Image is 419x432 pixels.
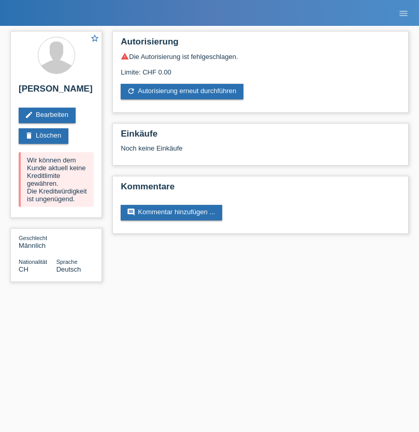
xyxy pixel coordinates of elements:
a: refreshAutorisierung erneut durchführen [121,84,243,99]
div: Noch keine Einkäufe [121,144,400,160]
h2: Autorisierung [121,37,400,52]
i: comment [127,208,135,216]
h2: [PERSON_NAME] [19,84,94,99]
i: star_border [90,34,99,43]
h2: Kommentare [121,182,400,197]
div: Limite: CHF 0.00 [121,61,400,76]
a: commentKommentar hinzufügen ... [121,205,222,220]
i: warning [121,52,129,61]
span: Sprache [56,259,78,265]
span: Deutsch [56,265,81,273]
div: Wir können dem Kunde aktuell keine Kreditlimite gewähren. Die Kreditwürdigkeit ist ungenügend. [19,152,94,207]
div: Die Autorisierung ist fehlgeschlagen. [121,52,400,61]
i: menu [398,8,409,19]
a: deleteLöschen [19,128,68,144]
a: menu [393,10,414,16]
span: Geschlecht [19,235,47,241]
a: editBearbeiten [19,108,76,123]
i: delete [25,131,33,140]
div: Männlich [19,234,56,249]
i: refresh [127,87,135,95]
h2: Einkäufe [121,129,400,144]
span: Schweiz [19,265,28,273]
span: Nationalität [19,259,47,265]
i: edit [25,111,33,119]
a: star_border [90,34,99,44]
